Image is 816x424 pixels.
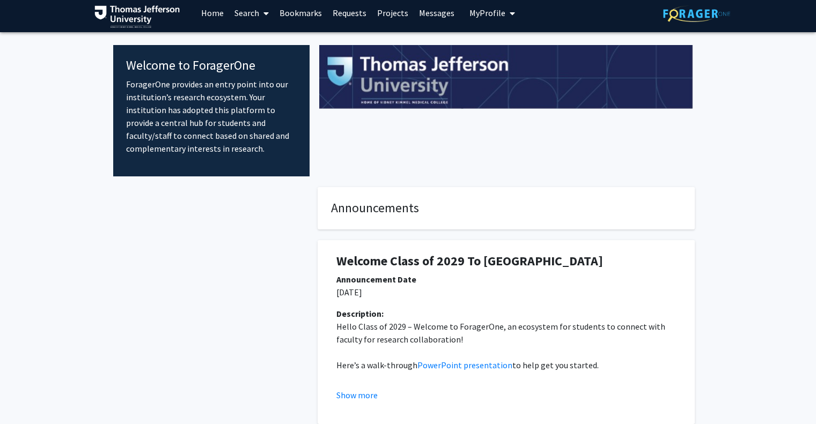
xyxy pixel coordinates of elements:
img: Cover Image [319,45,693,109]
h4: Welcome to ForagerOne [126,58,297,73]
div: Announcement Date [336,273,676,286]
a: PowerPoint presentation [417,360,512,370]
span: My Profile [469,8,505,18]
iframe: Chat [8,376,46,416]
p: [DATE] [336,286,676,299]
h4: Announcements [331,200,681,216]
img: Thomas Jefferson University Logo [94,5,180,28]
p: ForagerOne provides an entry point into our institution’s research ecosystem. Your institution ha... [126,78,297,155]
div: Description: [336,307,676,320]
p: Hello Class of 2029 – Welcome to ForagerOne, an ecosystem for students to connect with faculty fo... [336,320,676,346]
button: Show more [336,389,378,401]
p: Here’s a walk-through to help get you started. [336,359,676,371]
h1: Welcome Class of 2029 To [GEOGRAPHIC_DATA] [336,254,676,269]
img: ForagerOne Logo [663,5,730,22]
